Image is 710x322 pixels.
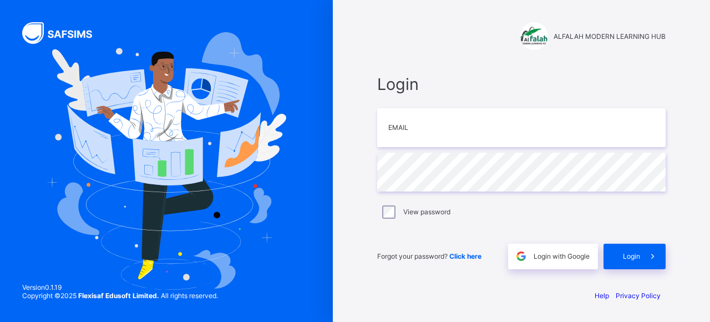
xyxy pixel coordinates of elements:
span: Version 0.1.19 [22,283,218,291]
img: Hero Image [47,32,286,290]
label: View password [403,208,450,216]
a: Help [595,291,609,300]
strong: Flexisaf Edusoft Limited. [78,291,159,300]
a: Click here [449,252,481,260]
span: ALFALAH MODERN LEARNING HUB [554,32,666,41]
a: Privacy Policy [616,291,661,300]
span: Forgot your password? [377,252,481,260]
img: SAFSIMS Logo [22,22,105,44]
span: Login [623,252,640,260]
img: google.396cfc9801f0270233282035f929180a.svg [515,250,528,263]
span: Copyright © 2025 All rights reserved. [22,291,218,300]
span: Login [377,74,666,94]
span: Login with Google [534,252,590,260]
